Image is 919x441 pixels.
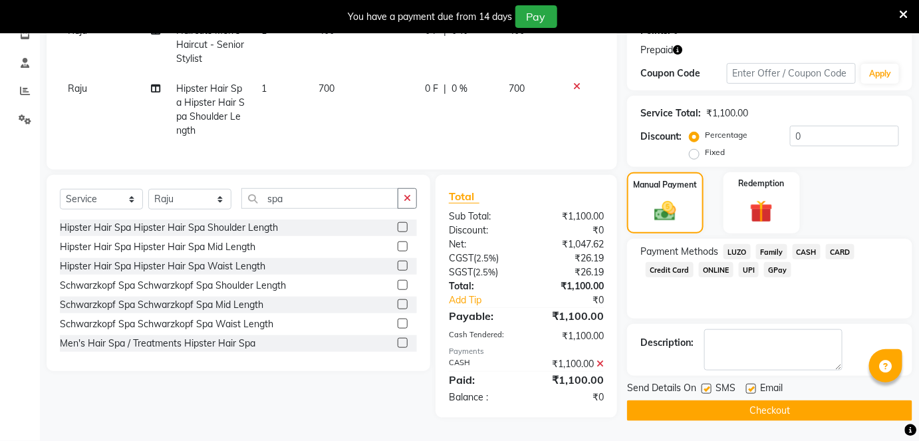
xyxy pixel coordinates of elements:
[640,245,718,259] span: Payment Methods
[640,336,694,350] div: Description:
[262,82,267,94] span: 1
[756,244,787,259] span: Family
[716,381,735,398] span: SMS
[526,223,614,237] div: ₹0
[60,240,255,254] div: Hipster Hair Spa Hipster Hair Spa Mid Length
[526,357,614,371] div: ₹1,100.00
[241,188,398,209] input: Search or Scan
[826,244,854,259] span: CARD
[764,262,791,277] span: GPay
[60,337,255,351] div: Men's Hair Spa / Treatments Hipster Hair Spa
[449,252,473,264] span: CGST
[475,267,495,277] span: 2.5%
[739,262,759,277] span: UPI
[439,329,527,343] div: Cash Tendered:
[319,82,334,94] span: 700
[439,390,527,404] div: Balance :
[640,130,682,144] div: Discount:
[176,25,244,65] span: Haircuts Men's Haircut - Senior Stylist
[526,329,614,343] div: ₹1,100.00
[449,266,473,278] span: SGST
[444,82,446,96] span: |
[793,244,821,259] span: CASH
[439,293,541,307] a: Add Tip
[526,251,614,265] div: ₹26.19
[541,293,614,307] div: ₹0
[526,279,614,293] div: ₹1,100.00
[60,298,263,312] div: Schwarzkopf Spa Schwarzkopf Spa Mid Length
[449,346,604,357] div: Payments
[60,317,273,331] div: Schwarzkopf Spa Schwarzkopf Spa Waist Length
[60,259,265,273] div: Hipster Hair Spa Hipster Hair Spa Waist Length
[68,82,87,94] span: Raju
[348,10,513,24] div: You have a payment due from 14 days
[627,381,696,398] span: Send Details On
[439,251,527,265] div: ( )
[526,237,614,251] div: ₹1,047.62
[760,381,783,398] span: Email
[439,279,527,293] div: Total:
[627,400,912,421] button: Checkout
[739,178,785,190] label: Redemption
[699,262,733,277] span: ONLINE
[449,190,479,204] span: Total
[526,390,614,404] div: ₹0
[452,82,467,96] span: 0 %
[706,106,748,120] div: ₹1,100.00
[640,67,727,80] div: Coupon Code
[439,237,527,251] div: Net:
[743,198,780,226] img: _gift.svg
[60,221,278,235] div: Hipster Hair Spa Hipster Hair Spa Shoulder Length
[727,63,856,84] input: Enter Offer / Coupon Code
[526,210,614,223] div: ₹1,100.00
[723,244,751,259] span: LUZO
[439,357,527,371] div: CASH
[60,279,286,293] div: Schwarzkopf Spa Schwarzkopf Spa Shoulder Length
[439,265,527,279] div: ( )
[515,5,557,28] button: Pay
[640,106,701,120] div: Service Total:
[646,262,694,277] span: Credit Card
[476,253,496,263] span: 2.5%
[439,308,527,324] div: Payable:
[509,82,525,94] span: 700
[526,265,614,279] div: ₹26.19
[439,223,527,237] div: Discount:
[633,179,697,191] label: Manual Payment
[425,82,438,96] span: 0 F
[861,64,899,84] button: Apply
[648,199,683,224] img: _cash.svg
[640,43,673,57] span: Prepaid
[526,372,614,388] div: ₹1,100.00
[176,82,245,136] span: Hipster Hair Spa Hipster Hair Spa Shoulder Length
[705,146,725,158] label: Fixed
[439,210,527,223] div: Sub Total:
[526,308,614,324] div: ₹1,100.00
[439,372,527,388] div: Paid:
[705,129,747,141] label: Percentage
